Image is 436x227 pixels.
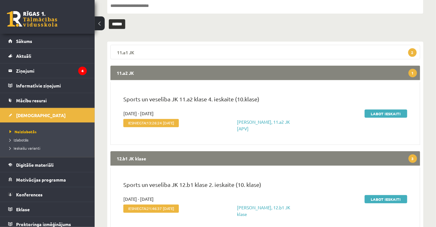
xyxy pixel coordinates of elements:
[16,98,47,103] span: Mācību resursi
[409,154,417,163] span: 3
[123,95,407,106] p: Sports un veselība JK 11.a2 klase 4. ieskaite (10.klase)
[8,63,87,78] a: Ziņojumi4
[16,38,32,44] span: Sākums
[123,196,154,202] span: [DATE] - [DATE]
[8,49,87,63] a: Aktuāli
[123,119,179,127] span: Iesniegta:
[110,151,420,166] legend: 12.b1 JK klase
[8,172,87,187] a: Motivācijas programma
[365,110,407,118] a: Labot ieskaiti
[9,146,40,151] span: Ieskaišu varianti
[8,78,87,93] a: Informatīvie ziņojumi
[78,67,87,75] i: 4
[409,69,417,77] span: 1
[9,137,88,143] a: Izlabotās
[237,119,290,131] a: [PERSON_NAME], 11.a2 JK [APV]
[16,63,87,78] legend: Ziņojumi
[365,195,407,203] a: Labot ieskaiti
[9,145,88,151] a: Ieskaišu varianti
[16,162,54,168] span: Digitālie materiāli
[16,112,66,118] span: [DEMOGRAPHIC_DATA]
[237,205,290,217] a: [PERSON_NAME], 12.b1 JK klase
[123,110,154,117] span: [DATE] - [DATE]
[8,202,87,217] a: Eklase
[8,34,87,48] a: Sākums
[16,221,71,227] span: Proktoringa izmēģinājums
[408,48,417,57] span: 2
[16,192,43,197] span: Konferences
[147,206,174,211] span: 21:46:37 [DATE]
[7,11,57,27] a: Rīgas 1. Tālmācības vidusskola
[110,66,420,80] legend: 11.a2 JK
[8,93,87,108] a: Mācību resursi
[9,129,88,134] a: Neizlabotās
[8,108,87,122] a: [DEMOGRAPHIC_DATA]
[110,45,420,59] legend: 11.a1 JK
[123,180,407,192] p: Sports un veselība JK 12.b1 klase 2. ieskaite (10. klase)
[147,121,174,125] span: 13:26:24 [DATE]
[123,205,179,213] span: Iesniegta:
[9,129,37,134] span: Neizlabotās
[16,78,87,93] legend: Informatīvie ziņojumi
[9,137,28,142] span: Izlabotās
[16,206,30,212] span: Eklase
[16,53,31,59] span: Aktuāli
[8,158,87,172] a: Digitālie materiāli
[16,177,66,182] span: Motivācijas programma
[8,187,87,202] a: Konferences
